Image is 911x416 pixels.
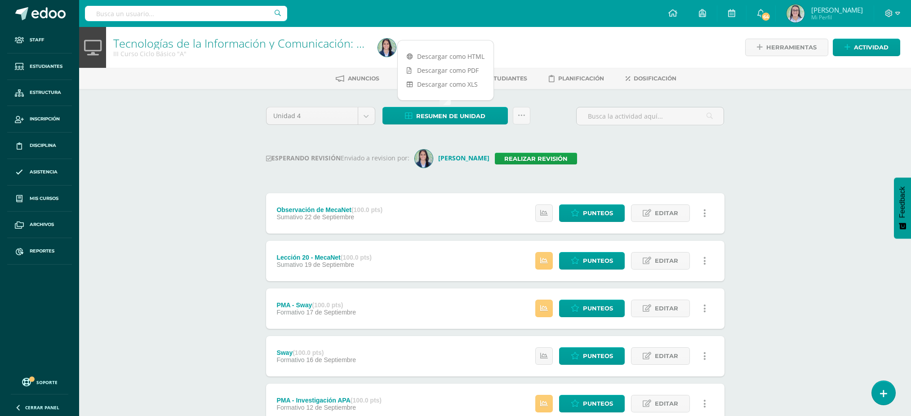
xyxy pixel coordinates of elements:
[761,12,771,22] span: 64
[293,349,324,356] strong: (100.0 pts)
[833,39,900,56] a: Actividad
[113,49,367,58] div: III Curso Ciclo Básico 'A'
[273,107,351,124] span: Unidad 4
[276,301,356,309] div: PMA - Sway
[577,107,724,125] input: Busca la actividad aquí...
[7,159,72,186] a: Asistencia
[898,186,907,218] span: Feedback
[655,348,678,364] span: Editar
[854,39,889,56] span: Actividad
[766,39,817,56] span: Herramientas
[894,177,911,239] button: Feedback - Mostrar encuesta
[312,301,343,309] strong: (100.0 pts)
[7,80,72,106] a: Estructura
[341,254,372,261] strong: (100.0 pts)
[85,6,287,21] input: Busca un usuario...
[745,39,828,56] a: Herramientas
[351,206,382,213] strong: (100.0 pts)
[276,213,302,221] span: Sumativo
[30,89,61,96] span: Estructura
[341,154,409,162] span: Enviado a revision por:
[276,254,372,261] div: Lección 20 - MecaNet
[655,205,678,221] span: Editar
[307,309,356,316] span: 17 de Septiembre
[30,115,60,123] span: Inscripción
[30,142,56,149] span: Disciplina
[276,397,382,404] div: PMA - Investigación APA
[416,108,485,124] span: Resumen de unidad
[276,356,304,363] span: Formativo
[348,75,379,82] span: Anuncios
[811,5,863,14] span: [PERSON_NAME]
[25,404,59,411] span: Cerrar panel
[583,348,613,364] span: Punteos
[7,186,72,212] a: Mis cursos
[266,154,341,162] strong: ESPERANDO REVISIÓN
[336,71,379,86] a: Anuncios
[438,154,489,162] strong: [PERSON_NAME]
[634,75,676,82] span: Dosificación
[398,49,493,63] a: Descargar como HTML
[305,213,355,221] span: 22 de Septiembre
[787,4,804,22] img: 04502d3ebb6155621d07acff4f663ff2.png
[486,75,527,82] span: Estudiantes
[655,300,678,317] span: Editar
[583,300,613,317] span: Punteos
[583,252,613,269] span: Punteos
[307,404,356,411] span: 12 de Septiembre
[655,252,678,269] span: Editar
[559,252,625,270] a: Punteos
[655,395,678,412] span: Editar
[276,309,304,316] span: Formativo
[30,168,58,176] span: Asistencia
[7,53,72,80] a: Estudiantes
[583,395,613,412] span: Punteos
[276,261,302,268] span: Sumativo
[30,195,58,202] span: Mis cursos
[276,404,304,411] span: Formativo
[267,107,375,124] a: Unidad 4
[113,35,425,51] a: Tecnologías de la Información y Comunicación: Computación
[415,154,495,162] a: [PERSON_NAME]
[30,221,54,228] span: Archivos
[276,349,356,356] div: Sway
[351,397,382,404] strong: (100.0 pts)
[626,71,676,86] a: Dosificación
[559,204,625,222] a: Punteos
[398,63,493,77] a: Descargar como PDF
[30,36,44,44] span: Staff
[305,261,355,268] span: 19 de Septiembre
[559,300,625,317] a: Punteos
[36,379,58,385] span: Soporte
[30,63,62,70] span: Estudiantes
[549,71,604,86] a: Planificación
[113,37,367,49] h1: Tecnologías de la Información y Comunicación: Computación
[7,106,72,133] a: Inscripción
[30,248,54,255] span: Reportes
[398,77,493,91] a: Descargar como XLS
[7,27,72,53] a: Staff
[307,356,356,363] span: 16 de Septiembre
[811,13,863,21] span: Mi Perfil
[11,376,68,388] a: Soporte
[7,212,72,238] a: Archivos
[382,107,508,124] a: Resumen de unidad
[7,238,72,265] a: Reportes
[473,71,527,86] a: Estudiantes
[495,153,577,164] a: Realizar revisión
[378,39,396,57] img: 62e92574996ec88c99bdf881e5f38441.png
[558,75,604,82] span: Planificación
[559,395,625,412] a: Punteos
[559,347,625,365] a: Punteos
[415,150,433,168] img: 4e50bc99050fe44ecf3f3e5e0f5d2a22.png
[276,206,382,213] div: Observación de MecaNet
[7,133,72,159] a: Disciplina
[583,205,613,221] span: Punteos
